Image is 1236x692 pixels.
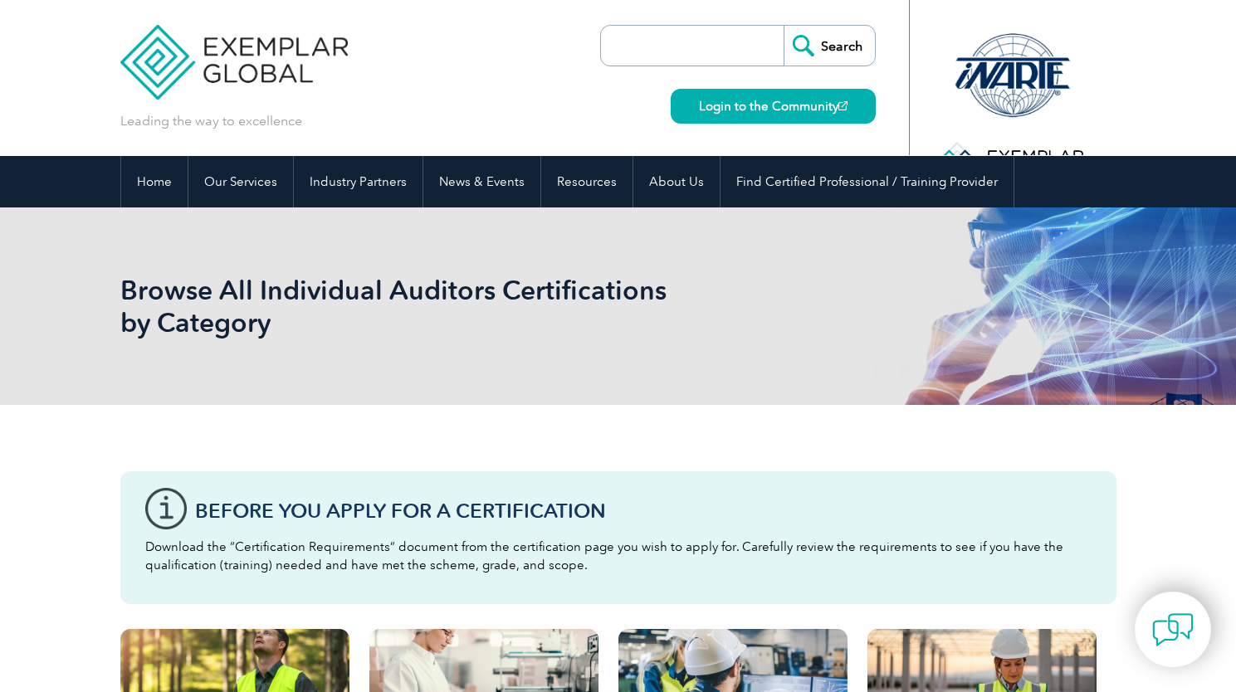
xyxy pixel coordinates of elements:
[838,101,848,110] img: open_square.png
[721,156,1014,207] a: Find Certified Professional / Training Provider
[671,89,876,124] a: Login to the Community
[423,156,540,207] a: News & Events
[120,112,302,130] p: Leading the way to excellence
[121,156,188,207] a: Home
[120,274,758,339] h1: Browse All Individual Auditors Certifications by Category
[195,500,1092,521] h3: Before You Apply For a Certification
[1152,609,1194,651] img: contact-chat.png
[188,156,293,207] a: Our Services
[145,538,1092,574] p: Download the “Certification Requirements” document from the certification page you wish to apply ...
[541,156,633,207] a: Resources
[784,26,875,66] input: Search
[294,156,423,207] a: Industry Partners
[633,156,720,207] a: About Us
